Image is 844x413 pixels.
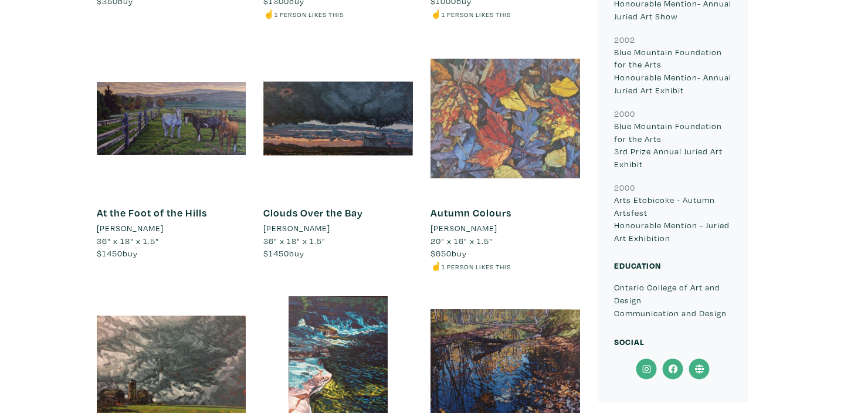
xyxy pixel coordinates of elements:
small: 2000 [614,182,635,193]
span: 36" x 18" x 1.5" [97,235,159,246]
small: Education [614,260,661,271]
li: [PERSON_NAME] [97,222,164,235]
a: At the Foot of the Hills [97,206,207,219]
a: Clouds Over the Bay [263,206,363,219]
span: $1450 [97,248,123,259]
li: [PERSON_NAME] [431,222,497,235]
a: Autumn Colours [431,206,511,219]
span: 20" x 16" x 1.5" [431,235,493,246]
span: buy [263,248,304,259]
small: 2000 [614,108,635,119]
span: buy [97,248,138,259]
p: Blue Mountain Foundation for the Arts 3rd Prize Annual Juried Art Exhibit [614,120,732,170]
span: $1450 [263,248,289,259]
p: Blue Mountain Foundation for the Arts Honourable Mention- Annual Juried Art Exhibit [614,46,732,96]
li: ☝️ [431,260,580,273]
small: 1 person likes this [274,10,344,19]
small: Social [614,336,645,347]
span: buy [431,248,467,259]
li: ☝️ [431,8,580,21]
small: 1 person likes this [442,10,511,19]
p: Ontario College of Art and Design Communication and Design [614,281,732,319]
small: 2002 [614,34,635,45]
p: Arts Etobicoke - Autumn Artsfest Honourable Mention - Juried Art Exhibition [614,194,732,244]
li: ☝️ [263,8,413,21]
a: [PERSON_NAME] [263,222,413,235]
span: 36" x 18" x 1.5" [263,235,326,246]
small: 1 person likes this [442,262,511,271]
a: [PERSON_NAME] [97,222,246,235]
a: [PERSON_NAME] [431,222,580,235]
li: [PERSON_NAME] [263,222,330,235]
span: $650 [431,248,452,259]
